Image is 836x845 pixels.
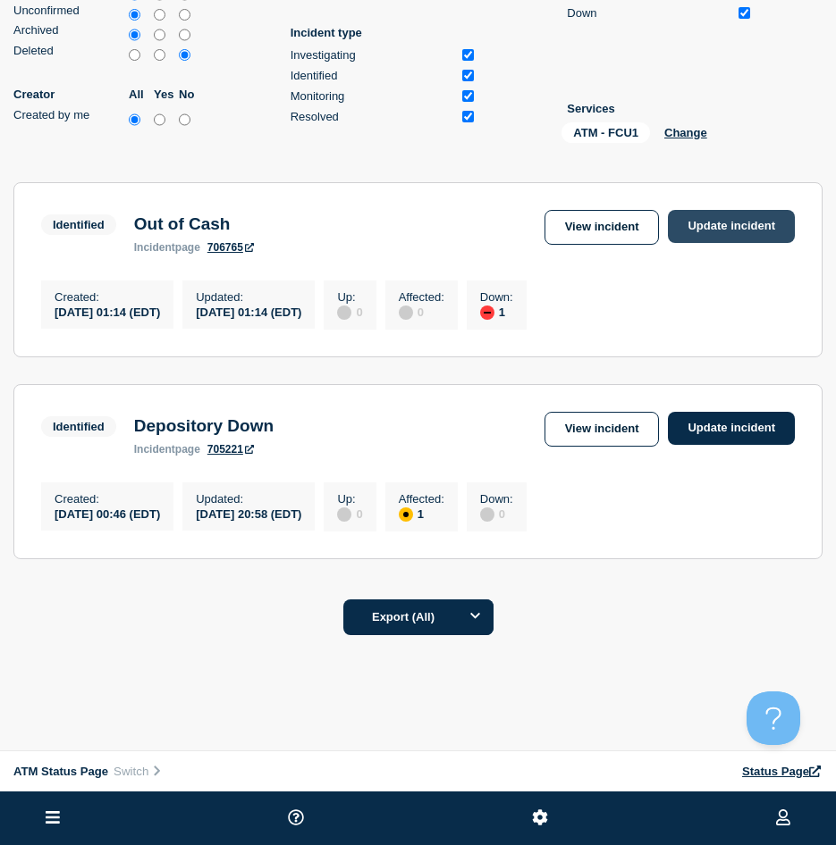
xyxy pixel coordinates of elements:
[129,46,140,64] input: all
[747,691,800,745] iframe: Help Scout Beacon - Open
[13,108,199,129] div: createdByMe
[399,290,444,304] p: Affected :
[134,214,254,234] h3: Out of Cash
[480,304,513,320] div: 1
[399,507,413,522] div: affected
[567,102,753,115] p: Services
[13,23,199,44] div: archived
[129,111,140,129] input: all
[480,305,494,320] div: down
[399,506,444,522] div: 1
[179,6,190,24] input: no
[13,4,124,17] div: Unconfirmed
[154,111,165,129] input: yes
[134,241,200,254] p: page
[343,599,494,635] button: Export (All)
[337,304,362,320] div: 0
[742,765,823,778] a: Status Page
[179,111,190,129] input: no
[13,4,199,24] div: unconfirmed
[55,492,160,506] p: Created :
[337,305,351,320] div: disabled
[13,23,124,37] div: Archived
[41,214,116,235] span: Identified
[179,26,190,44] input: no
[664,126,707,139] button: Change
[337,506,362,522] div: 0
[668,210,795,243] a: Update incident
[462,90,474,102] input: Monitoring
[545,210,660,245] a: View incident
[129,88,149,101] label: All
[196,506,301,521] div: [DATE] 20:58 (EDT)
[55,290,160,304] p: Created :
[291,48,455,62] div: Investigating
[462,70,474,81] input: Identified
[337,290,362,304] p: Up :
[129,6,140,24] input: all
[154,46,165,64] input: yes
[207,241,254,254] a: 706765
[154,6,165,24] input: yes
[134,416,274,436] h3: Depository Down
[13,44,199,64] div: deleted
[196,492,301,506] p: Updated :
[337,492,362,506] p: Up :
[291,69,455,82] div: Identified
[196,304,301,319] div: [DATE] 01:14 (EDT)
[196,290,301,304] p: Updated :
[291,89,455,103] div: Monitoring
[399,492,444,506] p: Affected :
[291,110,455,123] div: Resolved
[739,7,750,19] input: Down
[129,26,140,44] input: all
[154,26,165,44] input: yes
[562,122,650,143] span: ATM - FCU1
[154,88,174,101] label: Yes
[480,290,513,304] p: Down :
[291,26,477,39] p: Incident type
[668,412,795,445] a: Update incident
[337,507,351,522] div: disabled
[13,108,124,121] div: Created by me
[207,443,254,456] a: 705221
[480,492,513,506] p: Down :
[399,305,413,320] div: disabled
[55,506,160,521] div: [DATE] 00:46 (EDT)
[545,412,660,447] a: View incident
[179,46,190,64] input: no
[480,507,494,522] div: disabled
[134,443,175,456] span: incident
[462,49,474,61] input: Investigating
[13,44,124,57] div: Deleted
[399,304,444,320] div: 0
[567,6,731,20] div: Down
[458,599,494,635] button: Options
[55,304,160,319] div: [DATE] 01:14 (EDT)
[480,506,513,522] div: 0
[134,443,200,456] p: page
[108,764,168,779] button: Switch
[13,88,124,101] p: Creator
[134,241,175,254] span: incident
[462,111,474,122] input: Resolved
[13,765,108,778] span: ATM Status Page
[179,88,199,101] label: No
[41,416,116,437] span: Identified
